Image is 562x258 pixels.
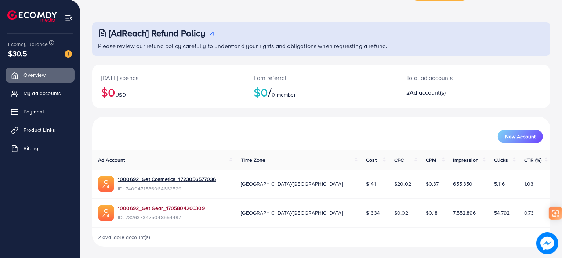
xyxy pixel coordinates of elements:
[98,156,125,164] span: Ad Account
[268,84,272,101] span: /
[241,209,343,217] span: [GEOGRAPHIC_DATA]/[GEOGRAPHIC_DATA]
[498,130,543,143] button: New Account
[6,104,75,119] a: Payment
[23,108,44,115] span: Payment
[109,28,206,39] h3: [AdReach] Refund Policy
[65,14,73,22] img: menu
[494,180,505,188] span: 5,116
[254,73,389,82] p: Earn referral
[524,209,534,217] span: 0.73
[406,73,503,82] p: Total ad accounts
[23,71,46,79] span: Overview
[272,91,296,98] span: 0 member
[394,209,408,217] span: $0.02
[8,48,27,59] span: $30.5
[23,145,38,152] span: Billing
[8,40,48,48] span: Ecomdy Balance
[118,204,205,212] a: 1000692_Get Gear_1705804266309
[98,233,151,241] span: 2 available account(s)
[494,156,508,164] span: Clicks
[410,88,446,97] span: Ad account(s)
[7,10,57,22] img: logo
[23,90,61,97] span: My ad accounts
[118,185,216,192] span: ID: 7400471586064662529
[394,180,411,188] span: $20.02
[505,134,536,139] span: New Account
[426,209,438,217] span: $0.18
[366,209,380,217] span: $1334
[453,180,473,188] span: 655,350
[6,141,75,156] a: Billing
[494,209,510,217] span: 54,792
[101,73,236,82] p: [DATE] spends
[241,156,265,164] span: Time Zone
[453,209,476,217] span: 7,552,896
[118,175,216,183] a: 1000692_Get Cosmetics_1723056577036
[406,89,503,96] h2: 2
[426,180,439,188] span: $0.37
[98,205,114,221] img: ic-ads-acc.e4c84228.svg
[241,180,343,188] span: [GEOGRAPHIC_DATA]/[GEOGRAPHIC_DATA]
[115,91,126,98] span: USD
[536,232,558,254] img: image
[6,68,75,82] a: Overview
[6,123,75,137] a: Product Links
[524,156,541,164] span: CTR (%)
[366,180,376,188] span: $141
[254,85,389,99] h2: $0
[101,85,236,99] h2: $0
[98,176,114,192] img: ic-ads-acc.e4c84228.svg
[524,180,534,188] span: 1.03
[366,156,377,164] span: Cost
[65,50,72,58] img: image
[394,156,404,164] span: CPC
[6,86,75,101] a: My ad accounts
[453,156,479,164] span: Impression
[23,126,55,134] span: Product Links
[118,214,205,221] span: ID: 7326373475048554497
[426,156,436,164] span: CPM
[98,41,546,50] p: Please review our refund policy carefully to understand your rights and obligations when requesti...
